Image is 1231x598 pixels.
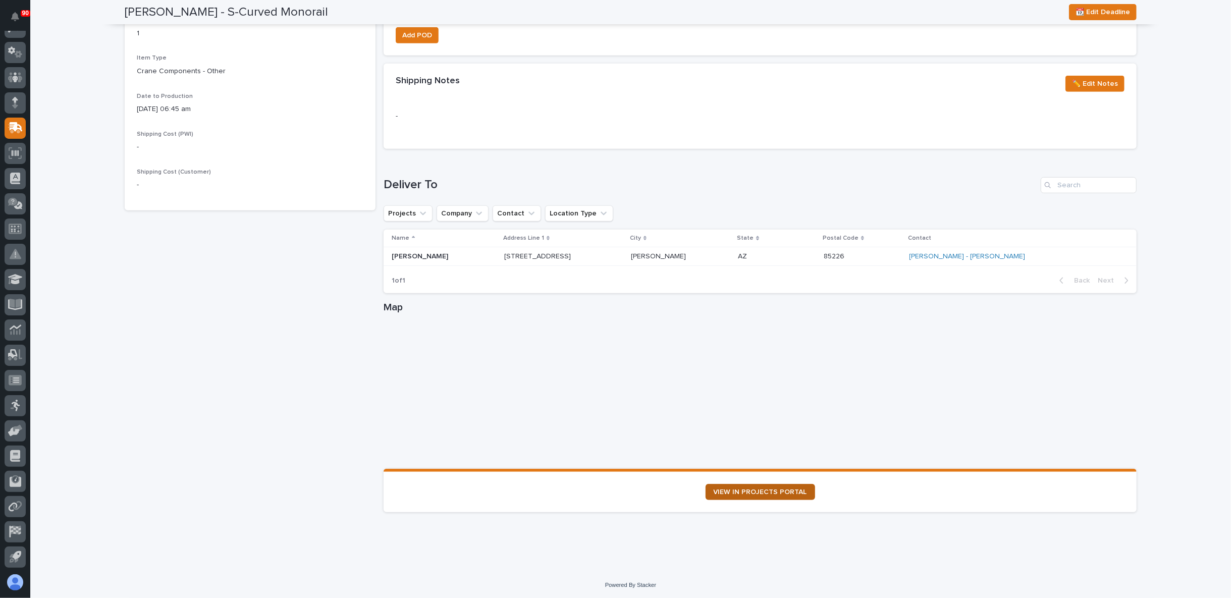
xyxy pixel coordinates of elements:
p: 1 [137,28,363,39]
button: Location Type [545,205,613,222]
button: ✏️ Edit Notes [1065,76,1125,92]
h2: [PERSON_NAME] - S-Curved Monorail [125,5,328,20]
span: Next [1098,276,1120,285]
h1: Deliver To [384,178,1037,192]
p: [STREET_ADDRESS] [504,252,623,261]
span: 📆 Edit Deadline [1076,6,1130,18]
p: AZ [738,250,749,261]
button: Company [437,205,489,222]
tr: [PERSON_NAME][STREET_ADDRESS][PERSON_NAME][PERSON_NAME] AZAZ 8522685226 [PERSON_NAME] - [PERSON_N... [384,247,1137,266]
button: Back [1051,276,1094,285]
span: ✏️ Edit Notes [1072,78,1118,90]
p: [PERSON_NAME] [631,250,688,261]
p: [PERSON_NAME] [392,252,496,261]
h1: Map [384,301,1137,313]
span: Back [1068,276,1090,285]
p: State [737,233,754,244]
a: [PERSON_NAME] - [PERSON_NAME] [909,252,1026,261]
button: Add POD [396,27,439,43]
a: Powered By Stacker [605,582,656,588]
p: 85226 [824,250,846,261]
span: Add POD [402,29,432,41]
button: Projects [384,205,433,222]
span: Shipping Cost (PWI) [137,131,193,137]
p: [DATE] 06:45 am [137,104,363,115]
p: Contact [908,233,932,244]
button: Next [1094,276,1137,285]
span: Item Type [137,55,167,61]
p: 1 of 1 [384,268,413,293]
button: Notifications [5,6,26,27]
button: Contact [493,205,541,222]
span: VIEW IN PROJECTS PORTAL [714,488,807,496]
p: City [630,233,641,244]
p: - [137,142,363,152]
h2: Shipping Notes [396,76,460,87]
p: - [137,180,363,190]
a: VIEW IN PROJECTS PORTAL [706,484,815,500]
p: Crane Components - Other [137,66,363,77]
p: Name [392,233,409,244]
span: Date to Production [137,93,193,99]
p: - [396,111,630,122]
p: Postal Code [823,233,859,244]
span: Shipping Cost (Customer) [137,169,211,175]
p: 90 [22,10,29,17]
button: users-avatar [5,572,26,593]
input: Search [1041,177,1137,193]
p: Address Line 1 [503,233,544,244]
div: Notifications90 [13,12,26,28]
button: 📆 Edit Deadline [1069,4,1137,20]
iframe: Map [384,317,1137,469]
